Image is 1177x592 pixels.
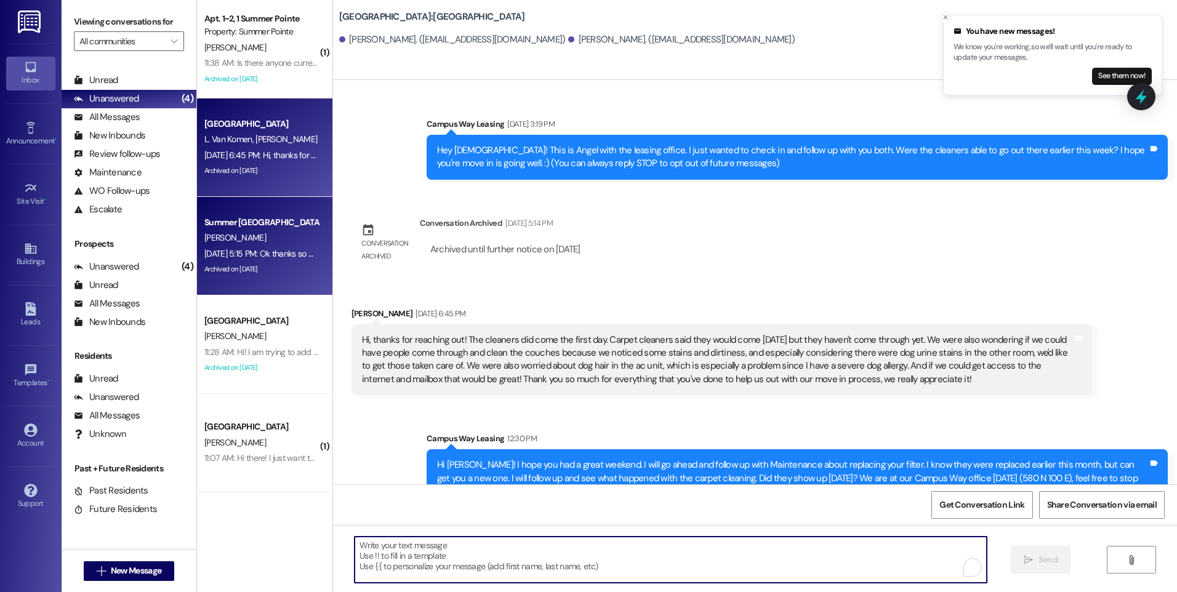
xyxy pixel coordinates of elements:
[74,111,140,124] div: All Messages
[437,144,1148,170] div: Hey [DEMOGRAPHIC_DATA]! This is Angel with the leasing office. I just wanted to check in and foll...
[74,372,118,385] div: Unread
[171,36,177,46] i: 
[502,217,553,230] div: [DATE] 5:14 PM
[204,57,521,68] div: 11:38 AM: Is there anyone currently moved in or living there or am I good to just pick a spot
[203,360,319,375] div: Archived on [DATE]
[97,566,106,576] i: 
[47,377,49,385] span: •
[939,11,952,23] button: Close toast
[355,537,986,583] textarea: To enrich screen reader interactions, please activate Accessibility in Grammarly extension settings
[6,238,55,271] a: Buildings
[6,57,55,90] a: Inbox
[74,185,150,198] div: WO Follow-ups
[1039,491,1165,519] button: Share Conversation via email
[954,25,1152,38] div: You have new messages!
[74,92,139,105] div: Unanswered
[204,420,318,433] div: [GEOGRAPHIC_DATA]
[204,25,318,38] div: Property: Summer Pointe
[204,134,255,145] span: L. Van Komen
[6,178,55,211] a: Site Visit •
[204,232,266,243] span: [PERSON_NAME]
[74,74,118,87] div: Unread
[204,118,318,130] div: [GEOGRAPHIC_DATA]
[74,148,160,161] div: Review follow-ups
[74,279,118,292] div: Unread
[1011,546,1071,574] button: Send
[204,216,318,229] div: Summer [GEOGRAPHIC_DATA]
[437,458,1148,498] div: Hi [PERSON_NAME]! I hope you had a great weekend. I will go ahead and follow up with Maintenance ...
[204,437,266,448] span: [PERSON_NAME]
[204,42,266,53] span: [PERSON_NAME]
[18,10,43,33] img: ResiDesk Logo
[420,217,502,230] div: Conversation Archived
[931,491,1032,519] button: Get Conversation Link
[62,462,196,475] div: Past + Future Residents
[55,135,57,143] span: •
[74,129,145,142] div: New Inbounds
[427,118,1168,135] div: Campus Way Leasing
[412,307,465,320] div: [DATE] 6:45 PM
[1038,553,1058,566] span: Send
[6,359,55,393] a: Templates •
[1047,498,1157,511] span: Share Conversation via email
[429,243,582,256] div: Archived until further notice on [DATE]
[74,203,122,216] div: Escalate
[74,260,139,273] div: Unanswered
[504,432,537,445] div: 12:30 PM
[954,42,1152,63] p: We know you're working, so we'll wait until you're ready to update your messages.
[1092,68,1152,85] button: See them now!
[204,314,318,327] div: [GEOGRAPHIC_DATA]
[204,330,266,342] span: [PERSON_NAME]
[255,134,317,145] span: [PERSON_NAME]
[203,262,319,277] div: Archived on [DATE]
[111,564,161,577] span: New Message
[204,12,318,25] div: Apt. 1~2, 1 Summer Pointe
[74,484,148,497] div: Past Residents
[361,237,409,263] div: Conversation archived
[339,33,566,46] div: [PERSON_NAME]. ([EMAIL_ADDRESS][DOMAIN_NAME])
[203,71,319,87] div: Archived on [DATE]
[204,452,617,463] div: 11:07 AM: Hi there! I just want to verify my parking space for this month. Is my spot secured? It...
[62,238,196,250] div: Prospects
[351,307,1093,324] div: [PERSON_NAME]
[62,350,196,362] div: Residents
[79,31,164,51] input: All communities
[74,12,184,31] label: Viewing conversations for
[44,195,46,204] span: •
[74,166,142,179] div: Maintenance
[204,346,774,358] div: 11:28 AM: Hi! I am trying to add a parking pass and I am a little lost can get some help on the d...
[84,561,175,581] button: New Message
[6,480,55,513] a: Support
[74,316,145,329] div: New Inbounds
[1024,555,1033,565] i: 
[427,432,1168,449] div: Campus Way Leasing
[74,503,157,516] div: Future Residents
[339,10,525,23] b: [GEOGRAPHIC_DATA]: [GEOGRAPHIC_DATA]
[568,33,795,46] div: [PERSON_NAME]. ([EMAIL_ADDRESS][DOMAIN_NAME])
[179,89,196,108] div: (4)
[939,498,1024,511] span: Get Conversation Link
[74,428,126,441] div: Unknown
[362,334,1073,386] div: Hi, thanks for reaching out! The cleaners did come the first day. Carpet cleaners said they would...
[74,297,140,310] div: All Messages
[74,409,140,422] div: All Messages
[74,391,139,404] div: Unanswered
[179,257,196,276] div: (4)
[203,163,319,178] div: Archived on [DATE]
[504,118,555,130] div: [DATE] 3:19 PM
[1127,555,1136,565] i: 
[6,298,55,332] a: Leads
[6,420,55,453] a: Account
